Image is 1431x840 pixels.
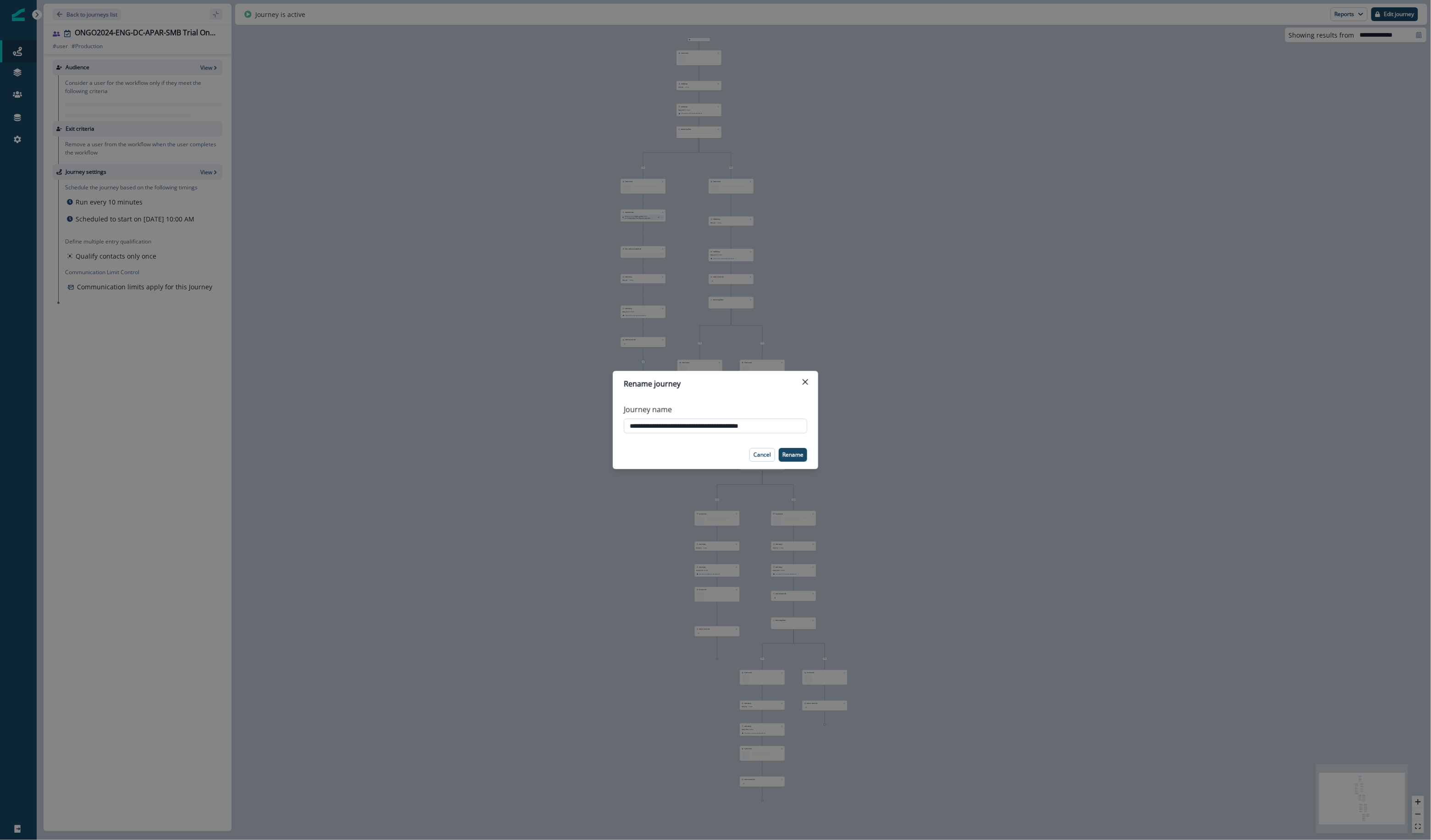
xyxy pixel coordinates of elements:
button: Cancel [749,448,775,462]
p: Cancel [754,452,771,458]
p: Journey name [624,404,672,415]
p: Rename [782,452,804,458]
button: Close [798,375,813,389]
p: Rename journey [624,378,681,389]
button: Rename [779,448,807,462]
